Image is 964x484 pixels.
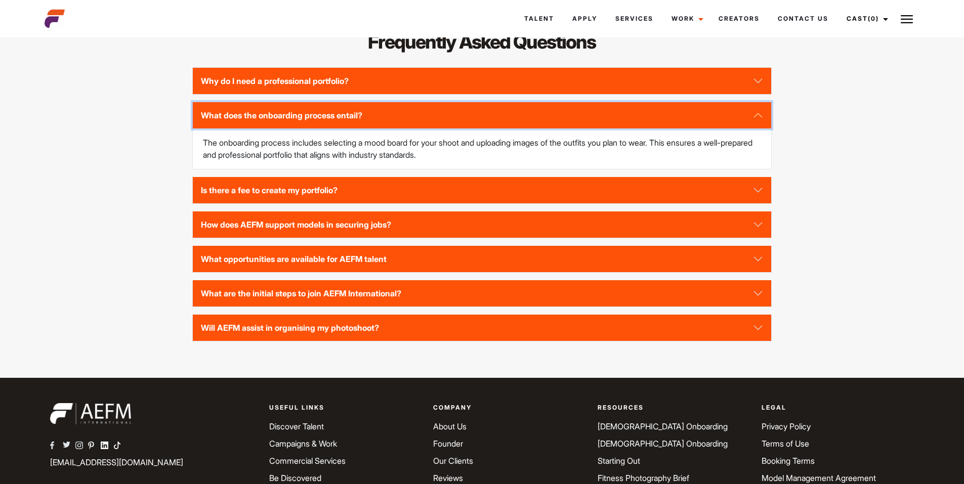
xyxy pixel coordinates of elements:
a: AEFM Linkedin [101,440,113,452]
a: Our Clients [433,456,473,466]
a: Creators [709,5,769,32]
button: What does the onboarding process entail? [193,102,771,128]
button: Will AEFM assist in organising my photoshoot? [193,315,771,341]
a: Be Discovered [269,473,321,483]
a: Services [606,5,662,32]
button: What are the initial steps to join AEFM International? [193,280,771,306]
a: Campaigns & Work [269,438,337,449]
a: Privacy Policy [762,421,811,431]
p: Company [433,403,585,412]
a: Apply [563,5,606,32]
a: Booking Terms [762,456,815,466]
a: [DEMOGRAPHIC_DATA] Onboarding [598,421,728,431]
a: AEFM TikTok [113,440,126,452]
button: Is there a fee to create my portfolio? [193,177,771,203]
p: The onboarding process includes selecting a mood board for your shoot and uploading images of the... [203,137,761,161]
img: aefm-brand-22-white.png [50,403,131,424]
a: AEFM Facebook [50,440,63,452]
a: Reviews [433,473,463,483]
span: (0) [868,15,879,22]
a: Fitness Photography Brief [598,473,689,483]
a: Starting Out [598,456,640,466]
p: Resources [598,403,749,412]
img: Burger icon [901,13,913,25]
a: Commercial Services [269,456,346,466]
button: Why do I need a professional portfolio? [193,68,771,94]
button: How does AEFM support models in securing jobs? [193,211,771,238]
a: [EMAIL_ADDRESS][DOMAIN_NAME] [50,457,183,467]
button: What opportunities are available for AEFM talent [193,246,771,272]
img: cropped-aefm-brand-fav-22-square.png [45,9,65,29]
h2: Frequently Asked Questions [192,29,771,55]
a: [DEMOGRAPHIC_DATA] Onboarding [598,438,728,449]
a: About Us [433,421,467,431]
a: Terms of Use [762,438,809,449]
a: Talent [515,5,563,32]
a: Work [662,5,709,32]
a: Founder [433,438,463,449]
p: Legal [762,403,913,412]
a: Model Management Agreement [762,473,876,483]
p: Useful Links [269,403,421,412]
a: Discover Talent [269,421,324,431]
a: Contact Us [769,5,837,32]
a: Cast(0) [837,5,894,32]
a: AEFM Twitter [63,440,75,452]
a: AEFM Instagram [75,440,88,452]
a: AEFM Pinterest [88,440,101,452]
